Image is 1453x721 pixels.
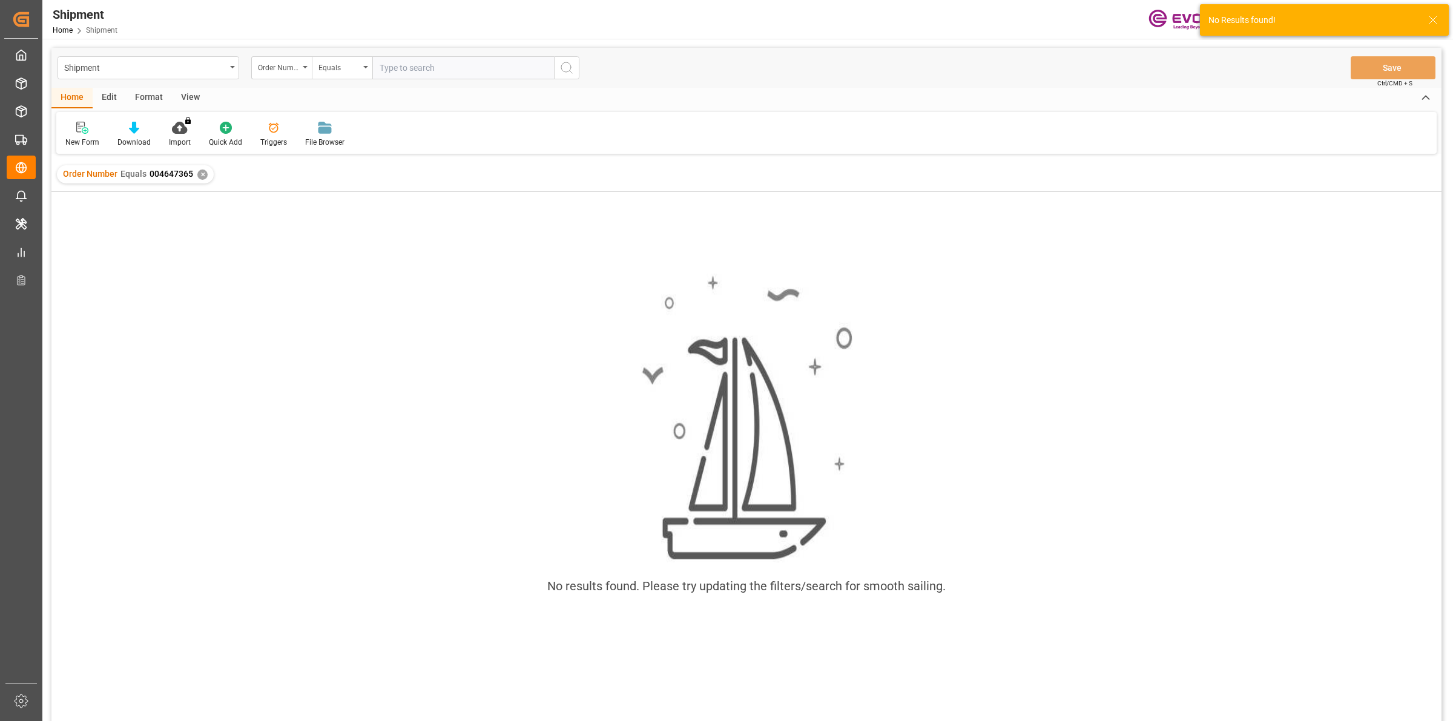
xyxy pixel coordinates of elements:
[318,59,360,73] div: Equals
[554,56,579,79] button: search button
[117,137,151,148] div: Download
[251,56,312,79] button: open menu
[547,577,946,595] div: No results found. Please try updating the filters/search for smooth sailing.
[65,137,99,148] div: New Form
[1351,56,1435,79] button: Save
[53,5,117,24] div: Shipment
[305,137,344,148] div: File Browser
[53,26,73,35] a: Home
[126,88,172,108] div: Format
[209,137,242,148] div: Quick Add
[64,59,226,74] div: Shipment
[312,56,372,79] button: open menu
[51,88,93,108] div: Home
[1377,79,1412,88] span: Ctrl/CMD + S
[150,169,193,179] span: 004647365
[1208,14,1417,27] div: No Results found!
[120,169,147,179] span: Equals
[372,56,554,79] input: Type to search
[641,274,852,562] img: smooth_sailing.jpeg
[260,137,287,148] div: Triggers
[172,88,209,108] div: View
[93,88,126,108] div: Edit
[63,169,117,179] span: Order Number
[58,56,239,79] button: open menu
[197,170,208,180] div: ✕
[1148,9,1227,30] img: Evonik-brand-mark-Deep-Purple-RGB.jpeg_1700498283.jpeg
[258,59,299,73] div: Order Number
